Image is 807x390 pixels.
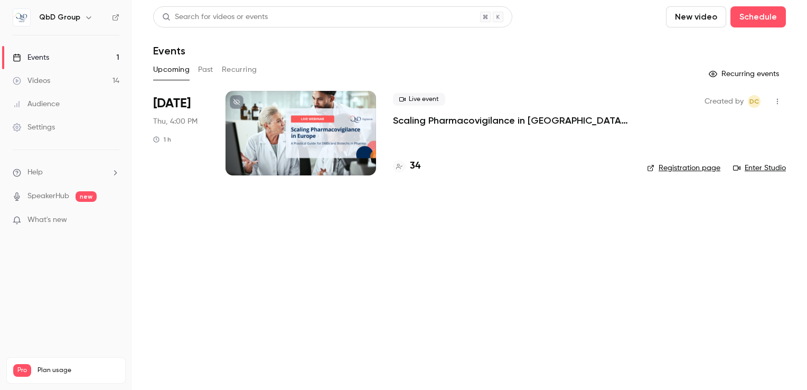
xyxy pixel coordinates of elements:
[39,12,80,23] h6: QbD Group
[153,44,185,57] h1: Events
[76,191,97,202] span: new
[730,6,786,27] button: Schedule
[704,66,786,82] button: Recurring events
[153,95,191,112] span: [DATE]
[666,6,726,27] button: New video
[647,163,720,173] a: Registration page
[733,163,786,173] a: Enter Studio
[222,61,257,78] button: Recurring
[153,135,171,144] div: 1 h
[13,9,30,26] img: QbD Group
[393,93,445,106] span: Live event
[37,366,119,375] span: Plan usage
[107,216,119,225] iframe: Noticeable Trigger
[393,114,630,127] a: Scaling Pharmacovigilance in [GEOGRAPHIC_DATA]: A Practical Guide for Pharma SMEs and Biotechs
[393,159,420,173] a: 34
[162,12,268,23] div: Search for videos or events
[27,215,67,226] span: What's new
[27,167,43,178] span: Help
[27,191,69,202] a: SpeakerHub
[13,76,50,86] div: Videos
[153,61,190,78] button: Upcoming
[748,95,761,108] span: Daniel Cubero
[198,61,213,78] button: Past
[749,95,759,108] span: DC
[13,364,31,377] span: Pro
[705,95,744,108] span: Created by
[13,99,60,109] div: Audience
[410,159,420,173] h4: 34
[13,52,49,63] div: Events
[153,116,198,127] span: Thu, 4:00 PM
[13,122,55,133] div: Settings
[153,91,209,175] div: Nov 13 Thu, 4:00 PM (Europe/Madrid)
[13,167,119,178] li: help-dropdown-opener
